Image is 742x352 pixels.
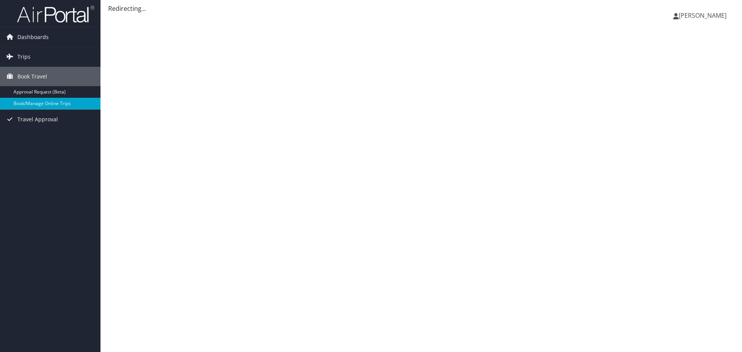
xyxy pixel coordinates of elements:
[17,5,94,23] img: airportal-logo.png
[673,4,734,27] a: [PERSON_NAME]
[679,11,727,20] span: [PERSON_NAME]
[17,47,31,66] span: Trips
[17,67,47,86] span: Book Travel
[108,4,734,13] div: Redirecting...
[17,27,49,47] span: Dashboards
[17,110,58,129] span: Travel Approval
